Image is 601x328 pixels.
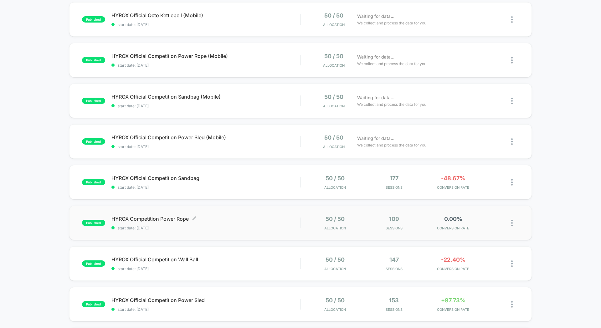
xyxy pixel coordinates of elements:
img: close [511,301,513,308]
span: HYROX Official Competition Power Sled (Mobile) [111,134,300,141]
span: Sessions [366,185,422,190]
span: We collect and process the data for you [357,61,426,67]
span: 50 / 50 [324,134,343,141]
span: published [82,16,105,23]
span: Waiting for data... [357,54,394,60]
span: Allocation [323,104,345,108]
span: We collect and process the data for you [357,142,426,148]
span: HYROX Official Competition Power Rope (Mobile) [111,53,300,59]
span: Allocation [324,185,346,190]
span: CONVERSION RATE [425,267,481,271]
span: published [82,138,105,145]
span: We collect and process the data for you [357,101,426,107]
span: start date: [DATE] [111,266,300,271]
span: Waiting for data... [357,94,394,101]
span: 109 [389,216,399,222]
img: close [511,138,513,145]
span: -48.67% [441,175,465,182]
span: 153 [389,297,399,304]
span: HYROX Official Octo Kettlebell (Mobile) [111,12,300,18]
span: start date: [DATE] [111,144,300,149]
span: Allocation [323,63,345,68]
span: Sessions [366,307,422,312]
span: 50 / 50 [324,94,343,100]
span: published [82,179,105,185]
img: close [511,98,513,104]
span: CONVERSION RATE [425,185,481,190]
span: start date: [DATE] [111,22,300,27]
span: Allocation [324,267,346,271]
span: published [82,260,105,267]
span: Sessions [366,226,422,230]
span: published [82,57,105,63]
span: 0.00% [444,216,462,222]
span: CONVERSION RATE [425,307,481,312]
img: close [511,16,513,23]
span: 50 / 50 [326,256,345,263]
span: start date: [DATE] [111,185,300,190]
img: close [511,260,513,267]
span: 147 [389,256,399,263]
span: 50 / 50 [324,53,343,59]
span: We collect and process the data for you [357,20,426,26]
span: Waiting for data... [357,13,394,20]
span: published [82,301,105,307]
span: start date: [DATE] [111,63,300,68]
span: 50 / 50 [324,12,343,19]
span: Allocation [324,307,346,312]
span: start date: [DATE] [111,104,300,108]
span: HYROX Competition Power Rope [111,216,300,222]
span: Allocation [323,23,345,27]
span: HYROX Official Competition Sandbag [111,175,300,181]
span: -22.40% [441,256,465,263]
span: HYROX Official Competition Power Sled [111,297,300,303]
span: start date: [DATE] [111,226,300,230]
span: published [82,220,105,226]
span: Sessions [366,267,422,271]
span: Allocation [324,226,346,230]
span: start date: [DATE] [111,307,300,312]
span: 50 / 50 [326,175,345,182]
img: close [511,220,513,226]
span: 50 / 50 [326,297,345,304]
span: Allocation [323,145,345,149]
span: +97.73% [441,297,465,304]
span: HYROX Official Competition Sandbag (Mobile) [111,94,300,100]
span: published [82,98,105,104]
img: close [511,179,513,186]
span: 177 [390,175,398,182]
span: Waiting for data... [357,135,394,142]
img: close [511,57,513,64]
span: 50 / 50 [326,216,345,222]
span: HYROX Official Competition Wall Ball [111,256,300,263]
span: CONVERSION RATE [425,226,481,230]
